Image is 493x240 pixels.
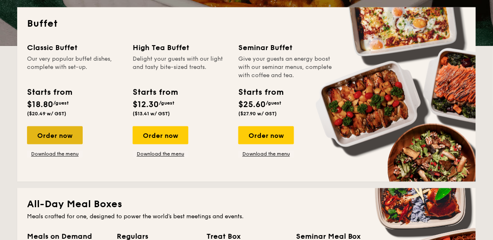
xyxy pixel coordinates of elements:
[133,42,228,53] div: High Tea Buffet
[133,86,177,98] div: Starts from
[133,151,188,158] a: Download the menu
[27,198,466,211] h2: All-Day Meal Boxes
[238,55,334,80] div: Give your guests an energy boost with our seminar menus, complete with coffee and tea.
[238,151,294,158] a: Download the menu
[27,55,123,80] div: Our very popular buffet dishes, complete with set-up.
[238,126,294,144] div: Order now
[266,100,281,106] span: /guest
[238,42,334,53] div: Seminar Buffet
[133,111,170,117] span: ($13.41 w/ GST)
[238,86,283,98] div: Starts from
[133,100,159,110] span: $12.30
[27,126,83,144] div: Order now
[27,151,83,158] a: Download the menu
[27,86,72,98] div: Starts from
[159,100,174,106] span: /guest
[53,100,69,106] span: /guest
[133,126,188,144] div: Order now
[27,111,66,117] span: ($20.49 w/ GST)
[27,17,466,30] h2: Buffet
[133,55,228,80] div: Delight your guests with our light and tasty bite-sized treats.
[27,100,53,110] span: $18.80
[238,100,266,110] span: $25.60
[238,111,277,117] span: ($27.90 w/ GST)
[27,213,466,221] div: Meals crafted for one, designed to power the world's best meetings and events.
[27,42,123,53] div: Classic Buffet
